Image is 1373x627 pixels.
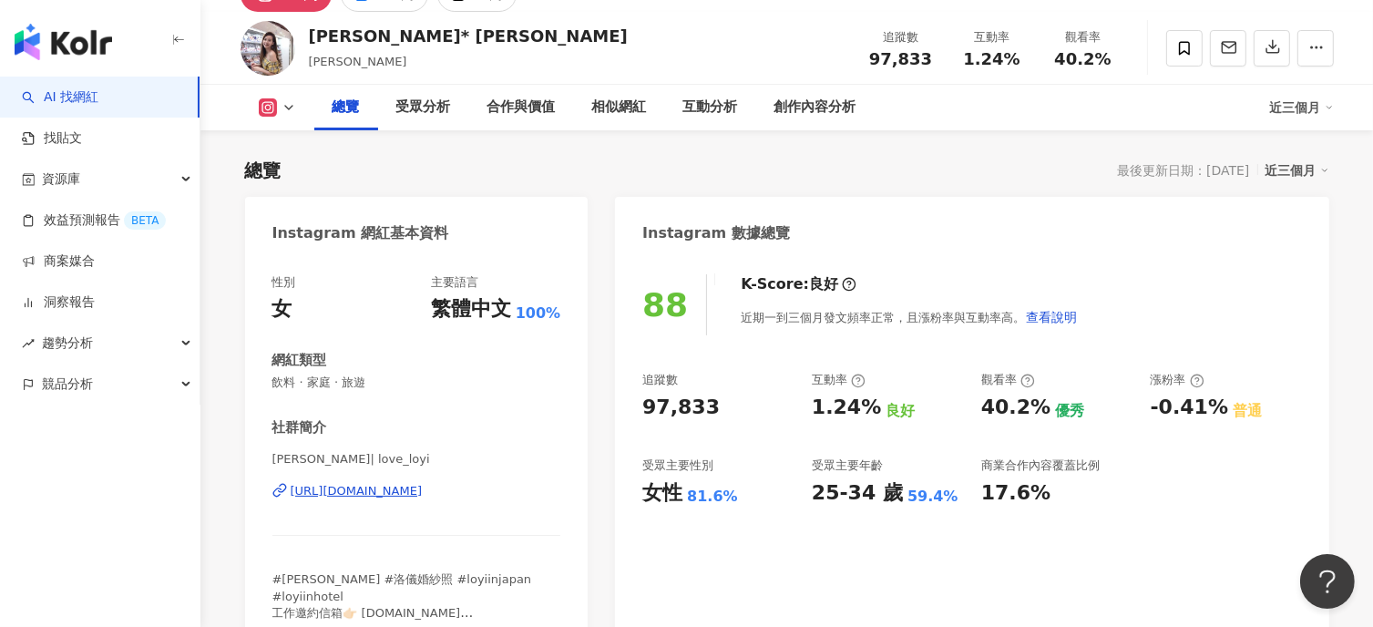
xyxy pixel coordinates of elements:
div: 互動率 [812,372,866,388]
div: 總覽 [333,97,360,118]
div: 良好 [886,401,915,421]
div: 17.6% [981,479,1050,508]
span: 飲料 · 家庭 · 旅遊 [272,375,561,391]
div: 59.4% [907,487,958,507]
span: 100% [516,303,560,324]
div: Instagram 數據總覽 [642,223,790,243]
div: 25-34 歲 [812,479,903,508]
div: 最後更新日期：[DATE] [1117,163,1249,178]
span: 97,833 [869,49,932,68]
div: 女 [272,295,292,324]
div: 繁體中文 [431,295,511,324]
div: 追蹤數 [642,372,678,388]
div: 40.2% [981,394,1050,422]
div: Instagram 網紅基本資料 [272,223,449,243]
div: 漲粉率 [1151,372,1204,388]
a: [URL][DOMAIN_NAME] [272,483,561,499]
div: 受眾主要性別 [642,457,713,474]
div: 優秀 [1055,401,1084,421]
div: 主要語言 [431,274,478,291]
span: 競品分析 [42,364,93,405]
span: 40.2% [1054,50,1111,68]
div: [PERSON_NAME]* [PERSON_NAME] [309,25,628,47]
a: 效益預測報告BETA [22,211,166,230]
span: [PERSON_NAME] [309,55,407,68]
div: 近三個月 [1270,93,1334,122]
div: 88 [642,286,688,324]
div: [URL][DOMAIN_NAME] [291,483,423,499]
span: 查看說明 [1026,310,1077,324]
div: 商業合作內容覆蓋比例 [981,457,1100,474]
span: 資源庫 [42,159,80,200]
div: 近期一到三個月發文頻率正常，且漲粉率與互動率高。 [741,299,1078,335]
span: 1.24% [963,50,1020,68]
div: 1.24% [812,394,881,422]
div: 性別 [272,274,296,291]
span: [PERSON_NAME]| love_loyi [272,451,561,468]
span: 趨勢分析 [42,323,93,364]
div: 總覽 [245,158,282,183]
div: 觀看率 [981,372,1035,388]
a: searchAI 找網紅 [22,88,98,107]
div: 97,833 [642,394,720,422]
div: 普通 [1233,401,1262,421]
div: 網紅類型 [272,351,327,370]
img: logo [15,24,112,60]
button: 查看說明 [1025,299,1078,335]
a: 商案媒合 [22,252,95,271]
div: 女性 [642,479,682,508]
div: 受眾分析 [396,97,451,118]
div: 81.6% [687,487,738,507]
div: 互動率 [958,28,1027,46]
div: 近三個月 [1265,159,1329,182]
div: 受眾主要年齡 [812,457,883,474]
div: 社群簡介 [272,418,327,437]
div: 相似網紅 [592,97,647,118]
div: 合作與價值 [487,97,556,118]
div: 創作內容分析 [774,97,856,118]
iframe: Help Scout Beacon - Open [1300,554,1355,609]
a: 找貼文 [22,129,82,148]
span: rise [22,337,35,350]
div: 觀看率 [1049,28,1118,46]
div: 良好 [809,274,838,294]
img: KOL Avatar [241,21,295,76]
div: 追蹤數 [866,28,936,46]
div: -0.41% [1151,394,1228,422]
a: 洞察報告 [22,293,95,312]
div: K-Score : [741,274,856,294]
div: 互動分析 [683,97,738,118]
